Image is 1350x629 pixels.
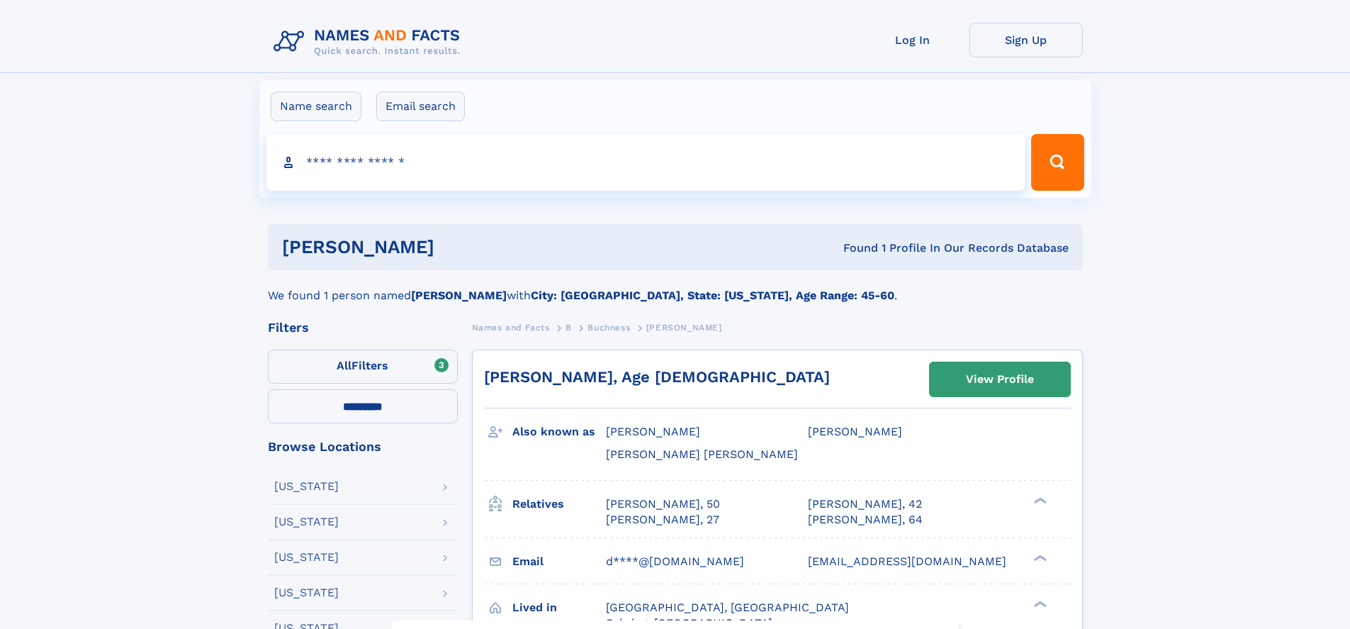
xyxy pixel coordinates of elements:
[282,238,639,256] h1: [PERSON_NAME]
[566,323,572,333] span: B
[808,555,1006,568] span: [EMAIL_ADDRESS][DOMAIN_NAME]
[966,363,1034,396] div: View Profile
[566,318,572,336] a: B
[472,318,550,336] a: Names and Facts
[411,289,507,302] b: [PERSON_NAME]
[274,587,339,599] div: [US_STATE]
[376,91,465,121] label: Email search
[268,321,458,334] div: Filters
[274,552,339,563] div: [US_STATE]
[512,596,606,620] h3: Lived in
[266,134,1025,191] input: search input
[268,23,472,61] img: Logo Names and Facts
[606,512,719,528] a: [PERSON_NAME], 27
[808,512,923,528] a: [PERSON_NAME], 64
[606,601,849,614] span: [GEOGRAPHIC_DATA], [GEOGRAPHIC_DATA]
[268,350,458,384] label: Filters
[274,516,339,528] div: [US_STATE]
[268,440,458,453] div: Browse Locations
[1030,496,1047,505] div: ❯
[512,550,606,574] h3: Email
[856,23,969,57] a: Log In
[808,425,902,438] span: [PERSON_NAME]
[646,323,722,333] span: [PERSON_NAME]
[484,368,830,386] a: [PERSON_NAME], Age [DEMOGRAPHIC_DATA]
[606,496,720,512] a: [PERSON_NAME], 50
[808,496,922,512] a: [PERSON_NAME], 42
[639,240,1069,256] div: Found 1 Profile In Our Records Database
[1030,553,1047,562] div: ❯
[587,323,630,333] span: Buchness
[512,420,606,444] h3: Also known as
[274,481,339,492] div: [US_STATE]
[1031,134,1084,191] button: Search Button
[268,270,1083,304] div: We found 1 person named with .
[531,289,894,302] b: City: [GEOGRAPHIC_DATA], State: [US_STATE], Age Range: 45-60
[606,447,798,461] span: [PERSON_NAME] [PERSON_NAME]
[512,492,606,516] h3: Relatives
[337,359,351,372] span: All
[1030,599,1047,608] div: ❯
[587,318,630,336] a: Buchness
[969,23,1083,57] a: Sign Up
[930,362,1070,396] a: View Profile
[271,91,361,121] label: Name search
[606,425,700,438] span: [PERSON_NAME]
